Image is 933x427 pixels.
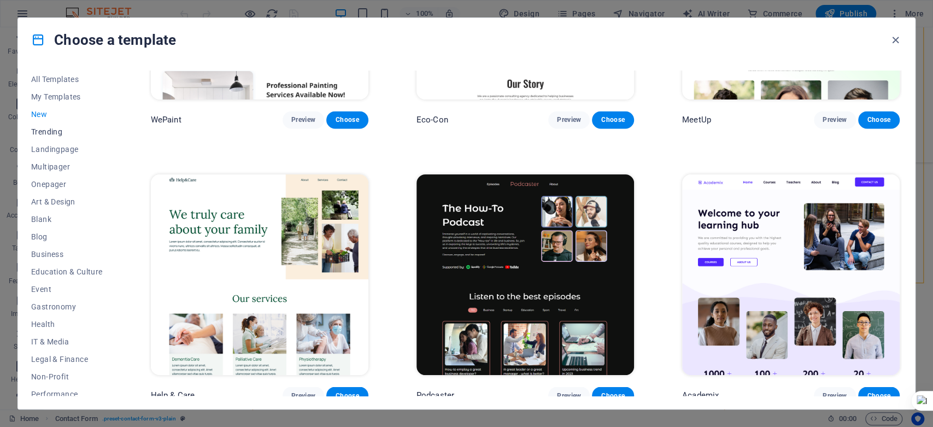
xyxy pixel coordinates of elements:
button: Business [31,245,103,263]
button: Preview [814,387,855,404]
button: Preview [283,111,324,128]
span: Event [31,285,103,294]
button: Choose [592,111,633,128]
button: Non-Profit [31,368,103,385]
button: Blank [31,210,103,228]
img: Academix [682,174,900,375]
span: Preview [557,391,581,400]
span: Choose [335,391,359,400]
button: Multipager [31,158,103,176]
span: Blank [31,215,103,224]
span: Choose [867,391,891,400]
span: Landingpage [31,145,103,154]
p: Podcaster [416,390,454,401]
span: Choose [335,115,359,124]
span: Gastronomy [31,302,103,311]
span: Preview [291,391,315,400]
span: Trending [31,127,103,136]
span: My Templates [31,92,103,101]
button: Choose [858,111,900,128]
span: Preview [823,391,847,400]
span: Art & Design [31,197,103,206]
button: Preview [814,111,855,128]
button: My Templates [31,88,103,106]
button: Blog [31,228,103,245]
span: Preview [823,115,847,124]
span: Preview [557,115,581,124]
p: MeetUp [682,114,711,125]
button: Art & Design [31,193,103,210]
button: Choose [858,387,900,404]
span: Preview [291,115,315,124]
button: Trending [31,123,103,141]
button: Preview [283,387,324,404]
button: Choose [592,387,633,404]
span: Legal & Finance [31,355,103,364]
button: New [31,106,103,123]
span: Performance [31,390,103,399]
p: Academix [682,390,719,401]
span: IT & Media [31,337,103,346]
span: All Templates [31,75,103,84]
button: Event [31,280,103,298]
button: All Templates [31,71,103,88]
span: Multipager [31,162,103,171]
span: Non-Profit [31,372,103,381]
span: Choose [867,115,891,124]
button: Choose [326,111,368,128]
span: Choose [601,391,625,400]
p: Help & Care [151,390,195,401]
img: Help & Care [151,174,368,375]
p: Eco-Con [416,114,448,125]
button: Onepager [31,176,103,193]
span: Health [31,320,103,329]
button: Choose [326,387,368,404]
p: WePaint [151,114,181,125]
span: Business [31,250,103,259]
button: Landingpage [31,141,103,158]
button: Preview [548,111,590,128]
button: IT & Media [31,333,103,350]
span: Blog [31,232,103,241]
button: Gastronomy [31,298,103,315]
img: Podcaster [416,174,634,375]
button: Legal & Finance [31,350,103,368]
button: Preview [548,387,590,404]
span: Education & Culture [31,267,103,276]
span: Onepager [31,180,103,189]
button: Performance [31,385,103,403]
button: Education & Culture [31,263,103,280]
span: New [31,110,103,119]
h4: Choose a template [31,31,176,49]
span: Choose [601,115,625,124]
button: Health [31,315,103,333]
